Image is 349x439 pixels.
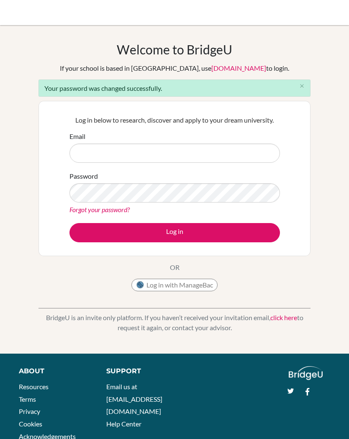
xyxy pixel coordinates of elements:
[131,279,218,291] button: Log in with ManageBac
[19,407,40,415] a: Privacy
[38,313,311,333] p: BridgeU is an invite only platform. If you haven’t received your invitation email, to request it ...
[293,80,310,92] button: Close
[69,171,98,181] label: Password
[38,80,311,97] div: Your password was changed successfully.
[211,64,266,72] a: [DOMAIN_NAME]
[289,366,323,380] img: logo_white@2x-f4f0deed5e89b7ecb1c2cc34c3e3d731f90f0f143d5ea2071677605dd97b5244.png
[117,42,232,57] h1: Welcome to BridgeU
[106,420,141,428] a: Help Center
[69,115,280,125] p: Log in below to research, discover and apply to your dream university.
[106,366,167,376] div: Support
[19,395,36,403] a: Terms
[69,131,85,141] label: Email
[270,313,297,321] a: click here
[19,366,87,376] div: About
[19,420,42,428] a: Cookies
[69,205,130,213] a: Forgot your password?
[170,262,180,272] p: OR
[299,83,305,89] i: close
[69,223,280,242] button: Log in
[60,63,289,73] div: If your school is based in [GEOGRAPHIC_DATA], use to login.
[106,383,162,415] a: Email us at [EMAIL_ADDRESS][DOMAIN_NAME]
[19,383,49,390] a: Resources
